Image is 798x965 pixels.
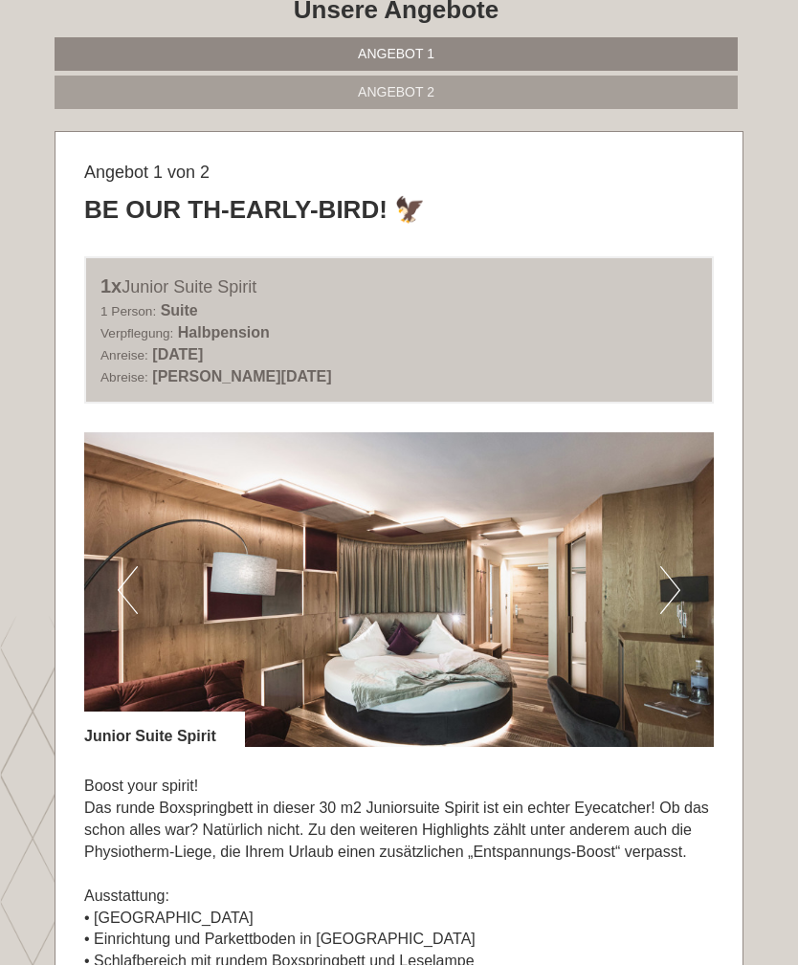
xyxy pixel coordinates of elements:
[161,302,198,318] b: Suite
[84,432,714,747] img: image
[100,326,173,340] small: Verpflegung:
[84,163,210,182] span: Angebot 1 von 2
[84,192,425,228] div: Be our TH-Early-Bird! 🦅
[358,46,434,61] span: Angebot 1
[84,712,245,748] div: Junior Suite Spirit
[178,324,270,340] b: Halbpension
[100,275,122,296] b: 1x
[100,348,148,362] small: Anreise:
[118,566,138,614] button: Previous
[660,566,680,614] button: Next
[100,273,698,300] div: Junior Suite Spirit
[152,368,331,384] b: [PERSON_NAME][DATE]
[100,370,148,384] small: Abreise:
[152,346,203,362] b: [DATE]
[100,304,156,318] small: 1 Person:
[358,84,434,99] span: Angebot 2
